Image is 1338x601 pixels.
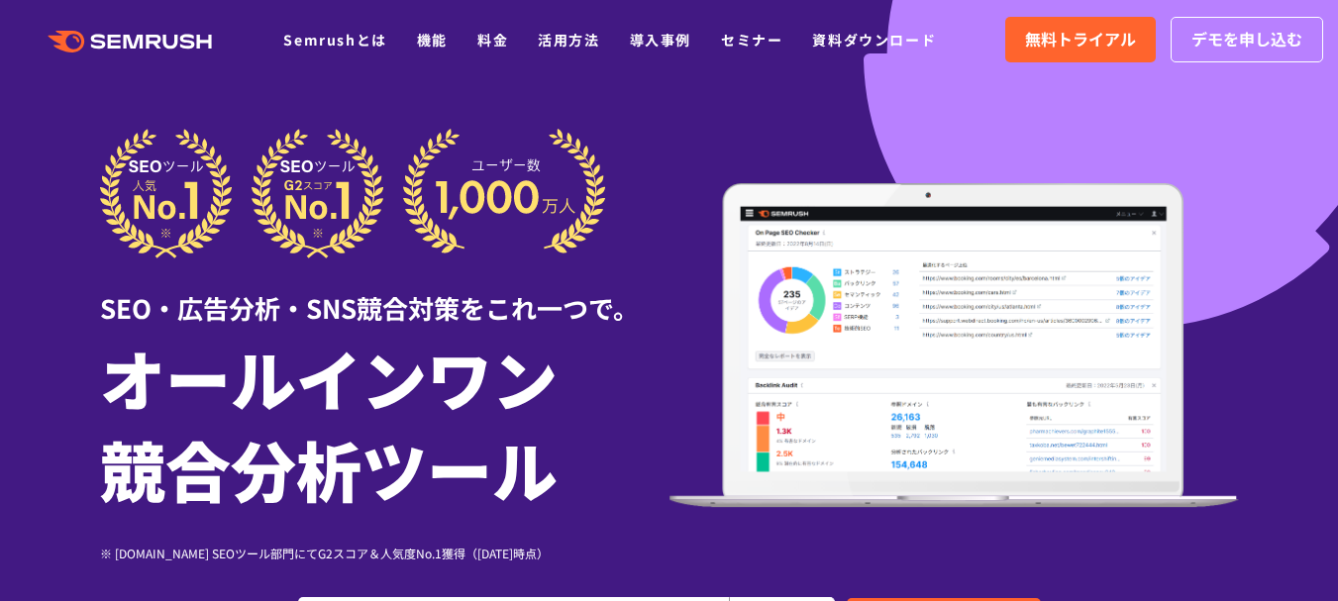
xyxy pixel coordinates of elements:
div: SEO・広告分析・SNS競合対策をこれ一つで。 [100,258,669,327]
a: デモを申し込む [1171,17,1323,62]
a: Semrushとは [283,30,386,50]
div: ※ [DOMAIN_NAME] SEOツール部門にてG2スコア＆人気度No.1獲得（[DATE]時点） [100,544,669,562]
a: 活用方法 [538,30,599,50]
a: セミナー [721,30,782,50]
a: 無料トライアル [1005,17,1156,62]
a: 機能 [417,30,448,50]
a: 導入事例 [630,30,691,50]
a: 資料ダウンロード [812,30,936,50]
span: 無料トライアル [1025,27,1136,52]
h1: オールインワン 競合分析ツール [100,332,669,514]
span: デモを申し込む [1191,27,1302,52]
a: 料金 [477,30,508,50]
